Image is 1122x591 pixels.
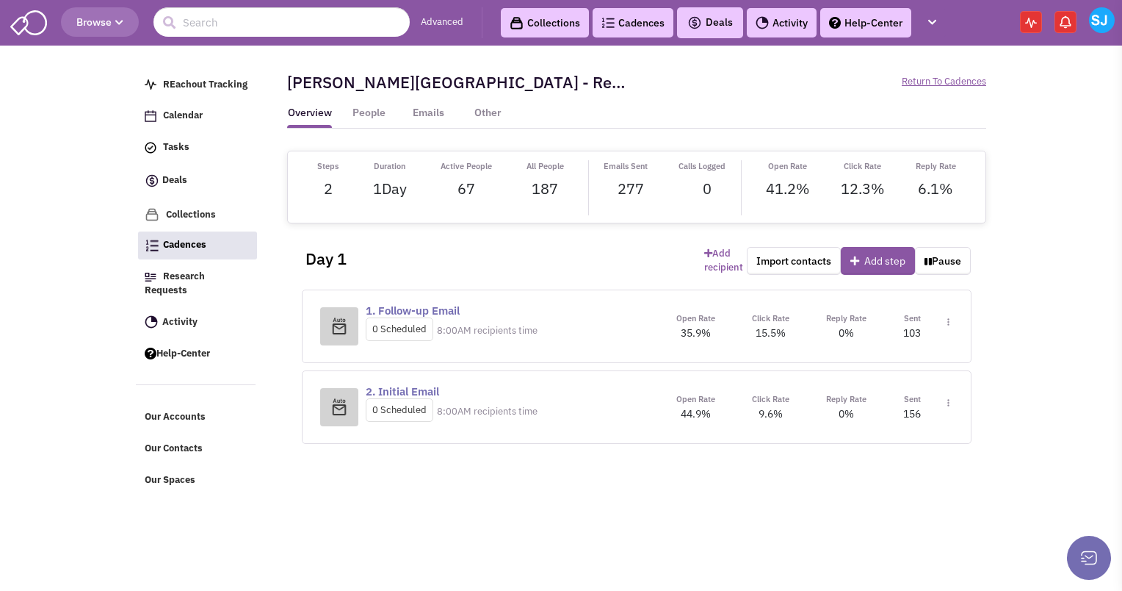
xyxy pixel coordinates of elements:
a: Collections [137,201,256,229]
span: REachout Tracking [163,78,247,90]
img: SmartAdmin [10,7,47,35]
input: Search [153,7,410,37]
span: 103 [903,326,921,340]
a: Our Accounts [137,404,256,431]
a: REachout Tracking [137,71,256,99]
p: Calls Logged [678,160,725,173]
p: Sent [903,392,921,406]
span: 1 [373,179,407,198]
p: Click Rate [841,160,885,173]
a: Tasks [137,134,256,162]
img: Activity.png [145,315,158,329]
a: Advanced [421,15,463,29]
a: Research Requests [137,263,256,305]
p: Open Rate [766,160,810,173]
a: Add recipient [704,247,747,274]
p: Click Rate [752,392,789,406]
span: 15.5% [756,326,786,340]
a: Return To Cadences [902,75,986,89]
span: Research Requests [145,270,205,296]
a: Cadences [138,232,257,259]
a: 2. Initial Email [366,384,439,398]
span: Day [382,179,407,198]
p: Active People [441,160,492,173]
span: 41.2% [766,179,810,198]
p: Steps [317,160,339,173]
a: Activity [747,8,817,37]
span: Cadences [163,239,206,251]
img: icon-autoemail-2x.png [331,316,347,336]
a: Our Contacts [137,435,256,463]
span: 2 [324,179,333,198]
div: Day 1 [294,223,695,282]
span: 67 [457,179,475,198]
a: Activity [137,309,256,337]
span: 6.1% [918,179,953,198]
span: 12.3% [841,179,885,198]
img: icon-collection-lavender-black.svg [510,16,524,30]
p: Reply Rate [916,160,956,173]
p: Open Rate [676,392,715,406]
img: icon-tasks.png [145,142,156,154]
img: editmenu [947,318,949,326]
span: 44.9% [681,407,711,420]
p: Click Rate [752,311,789,326]
span: 277 [618,179,644,215]
img: icon-collection-lavender.png [145,207,159,222]
img: Cadences_logo.png [601,18,615,28]
button: Pause [915,247,971,275]
span: 35.9% [681,326,711,340]
button: Add step [841,247,915,275]
a: Calendar [137,102,256,130]
span: Tasks [163,141,189,154]
span: 0 [703,179,712,215]
a: Our Spaces [137,467,256,495]
span: Our Accounts [145,411,206,423]
img: editmenu [947,399,949,407]
img: Activity.png [756,16,769,29]
span: Calendar [163,110,203,122]
img: icon-deals.svg [687,14,702,32]
p: Emails Sent [604,160,648,173]
button: Import contacts [747,247,841,275]
img: icon-autoemail-2x.png [331,397,347,417]
a: Emails [406,106,451,128]
img: Research.png [145,273,156,282]
img: Sarah Jones [1089,7,1115,33]
p: 8:00AM recipients time [437,405,538,419]
a: Other [466,106,510,128]
a: Help-Center [137,340,256,368]
img: Cadences_logo.png [145,240,159,251]
span: 0% [839,407,854,420]
span: Our Spaces [145,473,195,486]
p: Reply Rate [826,392,866,406]
h2: [PERSON_NAME][GEOGRAPHIC_DATA] - Restaurants [287,74,627,91]
img: icon-deals.svg [145,172,159,190]
p: 0 Scheduled [366,318,433,342]
span: Deals [687,15,733,29]
span: Activity [162,315,198,328]
a: Collections [501,8,589,37]
a: Deals [137,165,256,197]
img: help.png [145,348,156,359]
span: 156 [903,407,921,420]
p: Sent [903,311,921,326]
span: 0% [839,326,854,340]
p: Open Rate [676,311,715,326]
p: Duration [373,160,407,173]
span: 187 [532,179,558,198]
button: Deals [683,13,737,32]
img: Calendar.png [145,110,156,122]
span: Collections [166,208,216,221]
a: 1. Follow-up Email [366,304,460,318]
a: Help-Center [820,8,911,37]
a: Cadences [593,8,673,37]
button: Browse [61,7,139,37]
a: Overview [287,106,332,128]
p: All People [526,160,564,173]
span: Our Contacts [145,442,203,454]
span: Browse [76,15,123,29]
a: People [347,106,391,128]
img: help.png [829,17,841,29]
